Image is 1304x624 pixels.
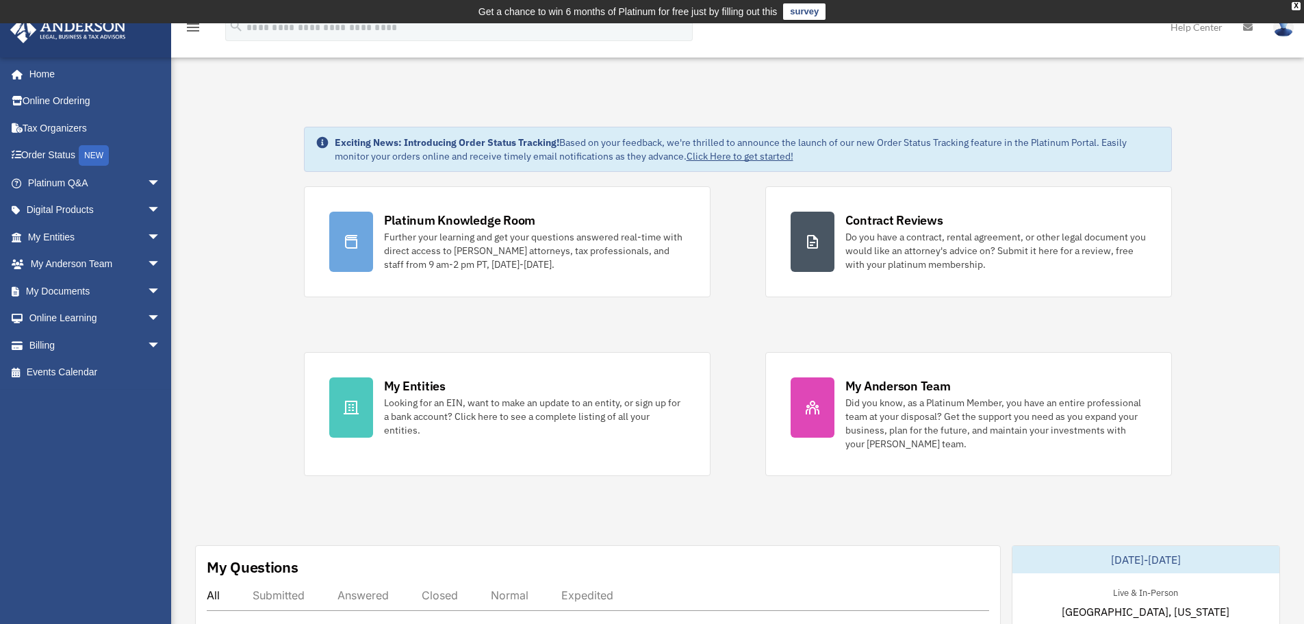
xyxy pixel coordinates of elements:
[765,352,1172,476] a: My Anderson Team Did you know, as a Platinum Member, you have an entire professional team at your...
[10,223,181,251] a: My Entitiesarrow_drop_down
[147,197,175,225] span: arrow_drop_down
[337,588,389,602] div: Answered
[147,223,175,251] span: arrow_drop_down
[845,396,1147,451] div: Did you know, as a Platinum Member, you have an entire professional team at your disposal? Get th...
[845,230,1147,271] div: Do you have a contract, rental agreement, or other legal document you would like an attorney's ad...
[1062,603,1229,620] span: [GEOGRAPHIC_DATA], [US_STATE]
[335,136,559,149] strong: Exciting News: Introducing Order Status Tracking!
[478,3,778,20] div: Get a chance to win 6 months of Platinum for free just by filling out this
[6,16,130,43] img: Anderson Advisors Platinum Portal
[10,359,181,386] a: Events Calendar
[10,114,181,142] a: Tax Organizers
[335,136,1160,163] div: Based on your feedback, we're thrilled to announce the launch of our new Order Status Tracking fe...
[384,396,685,437] div: Looking for an EIN, want to make an update to an entity, or sign up for a bank account? Click her...
[147,251,175,279] span: arrow_drop_down
[1012,546,1279,573] div: [DATE]-[DATE]
[1102,584,1189,599] div: Live & In-Person
[491,588,528,602] div: Normal
[10,88,181,115] a: Online Ordering
[845,212,943,229] div: Contract Reviews
[253,588,305,602] div: Submitted
[10,277,181,305] a: My Documentsarrow_drop_down
[10,60,175,88] a: Home
[147,277,175,305] span: arrow_drop_down
[765,186,1172,297] a: Contract Reviews Do you have a contract, rental agreement, or other legal document you would like...
[384,377,446,395] div: My Entities
[783,3,826,20] a: survey
[147,332,175,360] span: arrow_drop_down
[561,588,613,602] div: Expedited
[185,24,201,36] a: menu
[304,352,711,476] a: My Entities Looking for an EIN, want to make an update to an entity, or sign up for a bank accoun...
[845,377,951,395] div: My Anderson Team
[384,230,685,271] div: Further your learning and get your questions answered real-time with direct access to [PERSON_NAM...
[10,142,181,170] a: Order StatusNEW
[304,186,711,297] a: Platinum Knowledge Room Further your learning and get your questions answered real-time with dire...
[384,212,536,229] div: Platinum Knowledge Room
[185,19,201,36] i: menu
[79,145,109,166] div: NEW
[207,588,220,602] div: All
[1273,17,1294,37] img: User Pic
[10,251,181,278] a: My Anderson Teamarrow_drop_down
[229,18,244,34] i: search
[147,169,175,197] span: arrow_drop_down
[207,557,298,577] div: My Questions
[422,588,458,602] div: Closed
[10,169,181,197] a: Platinum Q&Aarrow_drop_down
[10,332,181,359] a: Billingarrow_drop_down
[1292,2,1301,10] div: close
[10,197,181,224] a: Digital Productsarrow_drop_down
[687,150,793,162] a: Click Here to get started!
[147,305,175,333] span: arrow_drop_down
[10,305,181,332] a: Online Learningarrow_drop_down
